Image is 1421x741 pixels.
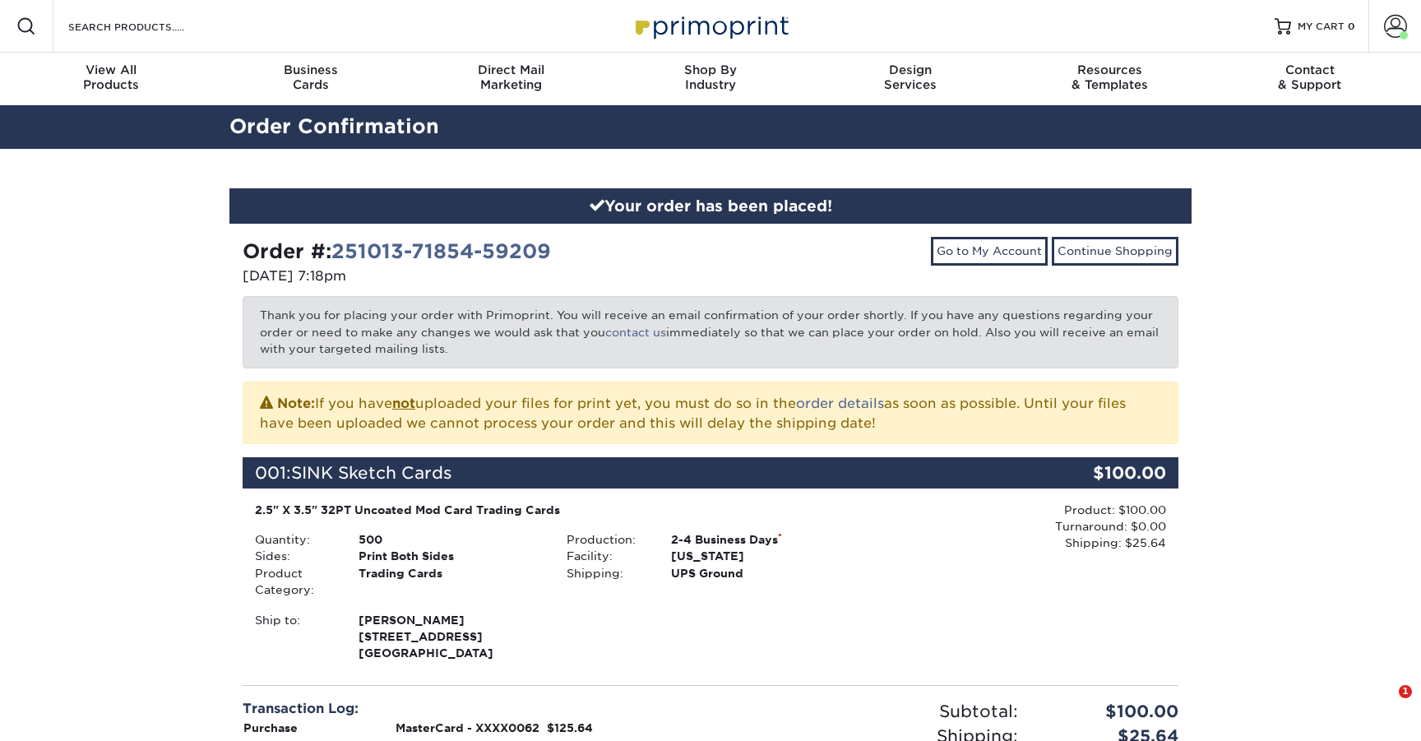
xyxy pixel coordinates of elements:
[243,457,1022,489] div: 001:
[411,63,611,92] div: Marketing
[810,53,1010,105] a: DesignServices
[611,63,811,92] div: Industry
[291,463,452,483] span: SINK Sketch Cards
[243,548,346,564] div: Sides:
[1010,53,1210,105] a: Resources& Templates
[243,721,298,734] strong: Purchase
[12,53,211,105] a: View AllProducts
[211,63,411,92] div: Cards
[628,8,793,44] img: Primoprint
[243,266,698,286] p: [DATE] 7:18pm
[810,63,1010,92] div: Services
[1010,63,1210,92] div: & Templates
[659,548,867,564] div: [US_STATE]
[243,565,346,599] div: Product Category:
[867,502,1166,552] div: Product: $100.00 Turnaround: $0.00 Shipping: $25.64
[243,699,698,719] div: Transaction Log:
[605,326,666,339] a: contact us
[611,53,811,105] a: Shop ByIndustry
[346,531,554,548] div: 500
[796,396,884,411] a: order details
[1399,685,1412,698] span: 1
[277,396,315,411] strong: Note:
[359,612,542,660] strong: [GEOGRAPHIC_DATA]
[1010,63,1210,77] span: Resources
[243,531,346,548] div: Quantity:
[1030,699,1191,724] div: $100.00
[243,239,551,263] strong: Order #:
[1052,237,1178,265] a: Continue Shopping
[255,502,854,518] div: 2.5" X 3.5" 32PT Uncoated Mod Card Trading Cards
[554,531,658,548] div: Production:
[411,53,611,105] a: Direct MailMarketing
[396,721,539,734] strong: MasterCard - XXXX0062
[1298,20,1345,34] span: MY CART
[659,565,867,581] div: UPS Ground
[67,16,227,36] input: SEARCH PRODUCTS.....
[260,392,1161,433] p: If you have uploaded your files for print yet, you must do so in the as soon as possible. Until y...
[1210,63,1409,77] span: Contact
[554,548,658,564] div: Facility:
[12,63,211,92] div: Products
[611,63,811,77] span: Shop By
[1210,53,1409,105] a: Contact& Support
[659,531,867,548] div: 2-4 Business Days
[211,53,411,105] a: BusinessCards
[931,237,1048,265] a: Go to My Account
[554,565,658,581] div: Shipping:
[1210,63,1409,92] div: & Support
[217,112,1204,142] h2: Order Confirmation
[392,396,415,411] b: not
[1365,685,1405,725] iframe: Intercom live chat
[359,612,542,628] span: [PERSON_NAME]
[12,63,211,77] span: View All
[211,63,411,77] span: Business
[346,565,554,599] div: Trading Cards
[243,612,346,662] div: Ship to:
[710,699,1030,724] div: Subtotal:
[1022,457,1178,489] div: $100.00
[331,239,551,263] a: 251013-71854-59209
[1348,21,1355,32] span: 0
[359,628,542,645] span: [STREET_ADDRESS]
[810,63,1010,77] span: Design
[411,63,611,77] span: Direct Mail
[243,296,1178,368] p: Thank you for placing your order with Primoprint. You will receive an email confirmation of your ...
[229,188,1192,225] div: Your order has been placed!
[346,548,554,564] div: Print Both Sides
[547,721,593,734] strong: $125.64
